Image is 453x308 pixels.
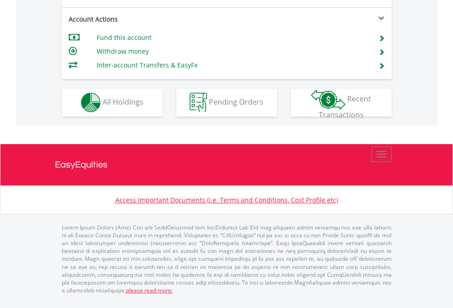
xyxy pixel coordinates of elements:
button: Pending Orders [176,89,277,117]
a: Access Important Documents (i.e. Terms and Conditions, Cost Profile etc) [115,196,338,204]
td: Inter-account Transfers & EasyFx [97,58,367,72]
a: EasyEquities [55,144,398,185]
p: Lorem Ipsum Dolors (Ame) Con a/e SeddOeiusmod tem InciDiduntut Lab Etd mag aliquaen admin veniamq... [62,224,392,294]
span: Recent Transactions [319,94,371,120]
img: pending_instructions-wht.png [190,93,207,112]
div: Account Actions [62,15,227,24]
button: All Holdings [62,89,163,117]
span: Pending Orders [209,97,263,107]
a: please read more: [126,286,173,294]
img: holdings-wht.png [81,93,101,112]
span: All Holdings [103,97,143,107]
td: Fund this account [97,31,367,45]
td: Withdraw money [97,45,367,58]
button: Recent Transactions [291,89,392,117]
img: transactions-zar-wht.png [311,90,345,110]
